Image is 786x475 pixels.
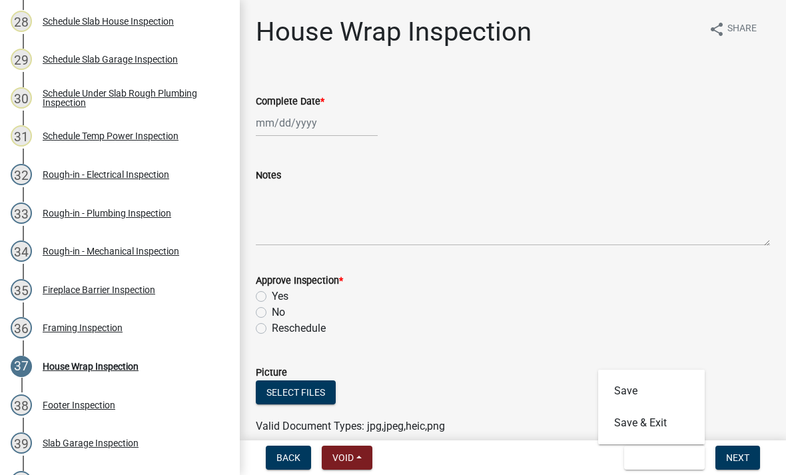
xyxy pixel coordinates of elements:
[727,21,757,37] span: Share
[43,362,139,371] div: House Wrap Inspection
[11,394,32,416] div: 38
[11,87,32,109] div: 30
[256,420,445,432] span: Valid Document Types: jpg,jpeg,heic,png
[598,370,705,444] div: Save & Exit
[272,304,285,320] label: No
[43,170,169,179] div: Rough-in - Electrical Inspection
[322,446,372,470] button: Void
[43,246,179,256] div: Rough-in - Mechanical Inspection
[43,17,174,26] div: Schedule Slab House Inspection
[256,368,287,378] label: Picture
[43,209,171,218] div: Rough-in - Plumbing Inspection
[11,164,32,185] div: 32
[43,323,123,332] div: Framing Inspection
[43,438,139,448] div: Slab Garage Inspection
[332,452,354,463] span: Void
[11,240,32,262] div: 34
[709,21,725,37] i: share
[11,317,32,338] div: 36
[43,55,178,64] div: Schedule Slab Garage Inspection
[715,446,760,470] button: Next
[256,109,378,137] input: mm/dd/yyyy
[43,89,218,107] div: Schedule Under Slab Rough Plumbing Inspection
[11,279,32,300] div: 35
[272,288,288,304] label: Yes
[11,11,32,32] div: 28
[256,171,281,181] label: Notes
[43,285,155,294] div: Fireplace Barrier Inspection
[598,407,705,439] button: Save & Exit
[698,16,767,42] button: shareShare
[11,203,32,224] div: 33
[43,131,179,141] div: Schedule Temp Power Inspection
[11,432,32,454] div: 39
[726,452,749,463] span: Next
[266,446,311,470] button: Back
[635,452,686,463] span: Save & Exit
[256,276,343,286] label: Approve Inspection
[256,380,336,404] button: Select files
[272,320,326,336] label: Reschedule
[43,400,115,410] div: Footer Inspection
[276,452,300,463] span: Back
[11,49,32,70] div: 29
[598,375,705,407] button: Save
[624,446,705,470] button: Save & Exit
[11,125,32,147] div: 31
[256,97,324,107] label: Complete Date
[256,16,532,48] h1: House Wrap Inspection
[11,356,32,377] div: 37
